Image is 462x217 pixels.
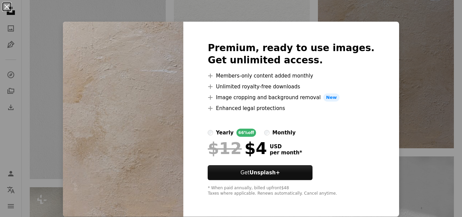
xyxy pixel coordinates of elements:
[208,104,374,112] li: Enhanced legal protections
[270,150,302,156] span: per month *
[208,42,374,66] h2: Premium, ready to use images. Get unlimited access.
[208,72,374,80] li: Members-only content added monthly
[208,165,313,180] button: GetUnsplash+
[208,93,374,102] li: Image cropping and background removal
[208,186,374,196] div: * When paid annually, billed upfront $48 Taxes where applicable. Renews automatically. Cancel any...
[236,129,256,137] div: 66% off
[264,130,270,135] input: monthly
[270,144,302,150] span: USD
[250,170,280,176] strong: Unsplash+
[216,129,233,137] div: yearly
[63,22,183,217] img: premium_photo-1674896186438-20c6bad8d0c9
[208,83,374,91] li: Unlimited royalty-free downloads
[208,139,267,157] div: $4
[208,139,241,157] span: $12
[323,93,340,102] span: New
[208,130,213,135] input: yearly66%off
[272,129,296,137] div: monthly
